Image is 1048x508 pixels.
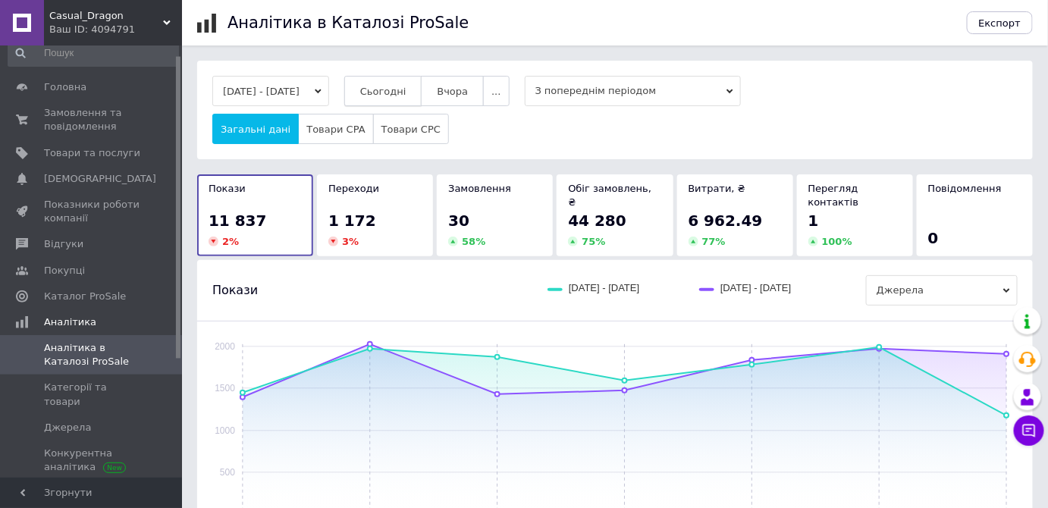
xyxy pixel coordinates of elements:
span: Показники роботи компанії [44,198,140,225]
span: Замовлення [448,183,511,194]
span: Повідомлення [928,183,1002,194]
span: 75 % [582,236,605,247]
span: Джерела [44,421,91,434]
span: Перегляд контактів [808,183,859,208]
span: Покази [209,183,246,194]
span: 100 % [822,236,852,247]
span: ... [491,86,500,97]
span: 11 837 [209,212,267,230]
text: 1000 [215,425,235,436]
button: Сьогодні [344,76,422,106]
text: 500 [220,467,235,478]
h1: Аналітика в Каталозі ProSale [227,14,469,32]
span: Замовлення та повідомлення [44,106,140,133]
span: 30 [448,212,469,230]
button: Чат з покупцем [1014,415,1044,446]
span: Покази [212,282,258,299]
span: 3 % [342,236,359,247]
span: Аналітика в Каталозі ProSale [44,341,140,368]
text: 2000 [215,341,235,352]
button: Товари CPA [298,114,373,144]
span: Експорт [979,17,1021,29]
span: Категорії та товари [44,381,140,408]
span: 44 280 [568,212,626,230]
span: 58 % [462,236,485,247]
span: 1 [808,212,819,230]
span: Сьогодні [360,86,406,97]
span: Товари CPC [381,124,441,135]
span: Головна [44,80,86,94]
span: 1 172 [328,212,376,230]
span: 6 962.49 [689,212,763,230]
span: Джерела [866,275,1018,306]
span: 0 [928,229,939,247]
button: [DATE] - [DATE] [212,76,329,106]
span: Каталог ProSale [44,290,126,303]
span: Вчора [437,86,468,97]
span: 2 % [222,236,239,247]
span: Casual_Dragon [49,9,163,23]
span: Обіг замовлень, ₴ [568,183,651,208]
text: 1500 [215,383,235,394]
span: Товари та послуги [44,146,140,160]
span: З попереднім періодом [525,76,741,106]
span: Товари CPA [306,124,365,135]
span: Загальні дані [221,124,290,135]
div: Ваш ID: 4094791 [49,23,182,36]
button: ... [483,76,509,106]
span: Покупці [44,264,85,278]
input: Пошук [8,39,179,67]
button: Загальні дані [212,114,299,144]
button: Товари CPC [373,114,449,144]
span: Витрати, ₴ [689,183,746,194]
span: Переходи [328,183,379,194]
button: Вчора [421,76,484,106]
span: Відгуки [44,237,83,251]
button: Експорт [967,11,1034,34]
span: [DEMOGRAPHIC_DATA] [44,172,156,186]
span: Конкурентна аналітика [44,447,140,474]
span: 77 % [702,236,726,247]
span: Аналітика [44,315,96,329]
